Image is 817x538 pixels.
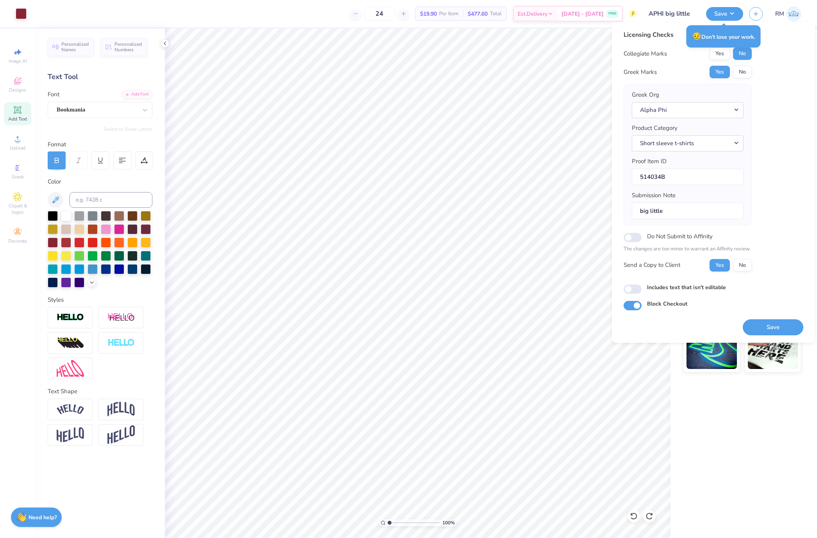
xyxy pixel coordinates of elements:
label: Proof Item ID [632,157,667,166]
img: 3d Illusion [57,337,84,349]
button: No [733,66,752,78]
button: Alpha Phi [632,102,744,118]
img: Flag [57,427,84,443]
img: Arch [107,402,135,417]
div: Add Font [122,90,152,99]
div: Text Tool [48,72,152,82]
p: The changes are too minor to warrant an Affinity review. [624,245,752,253]
span: Decorate [8,238,27,244]
span: 100 % [442,519,455,526]
img: Water based Ink [748,330,798,369]
button: Switch to Greek Letters [104,126,152,132]
label: Submission Note [632,191,676,200]
button: Save [706,7,743,21]
label: Block Checkout [647,300,687,308]
div: Don’t lose your work. [686,25,761,48]
label: Font [48,90,59,99]
span: Personalized Names [61,41,89,52]
button: Short sleeve t-shirts [632,135,744,151]
div: Format [48,140,153,149]
input: – – [364,7,395,21]
span: [DATE] - [DATE] [561,10,604,18]
span: Est. Delivery [518,10,547,18]
img: Stroke [57,313,84,322]
span: Upload [10,145,25,151]
img: Rise [107,425,135,444]
label: Do Not Submit to Affinity [647,231,713,241]
span: $477.60 [468,10,488,18]
a: RM [775,6,801,22]
img: Arc [57,404,84,415]
span: 😥 [692,31,701,41]
button: No [733,47,752,60]
span: $19.90 [420,10,437,18]
span: Designs [9,87,26,93]
button: Yes [710,259,730,272]
span: Image AI [9,58,27,64]
div: Collegiate Marks [624,49,667,58]
button: No [733,259,752,272]
div: Send a Copy to Client [624,261,680,270]
button: Yes [710,47,730,60]
img: Ronald Manipon [786,6,801,22]
span: Personalized Numbers [114,41,142,52]
span: Add Text [8,116,27,122]
label: Product Category [632,124,678,133]
div: Greek Marks [624,68,657,77]
strong: Need help? [29,514,57,521]
span: Total [490,10,502,18]
span: Clipart & logos [4,203,31,215]
label: Includes text that isn't editable [647,283,726,291]
span: Per Item [439,10,458,18]
div: Color [48,177,152,186]
input: e.g. 7428 c [70,192,152,208]
input: Untitled Design [643,6,700,22]
img: Glow in the Dark Ink [686,330,737,369]
div: Licensing Checks [624,30,752,40]
button: Yes [710,66,730,78]
span: RM [775,9,784,18]
div: Styles [48,295,152,304]
div: Text Shape [48,387,152,396]
label: Greek Org [632,90,659,99]
img: Negative Space [107,338,135,347]
input: Add a note for Affinity [632,203,744,220]
img: Shadow [107,313,135,322]
button: Save [743,319,803,335]
span: FREE [608,11,617,16]
img: Free Distort [57,360,84,377]
span: Greek [12,174,24,180]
